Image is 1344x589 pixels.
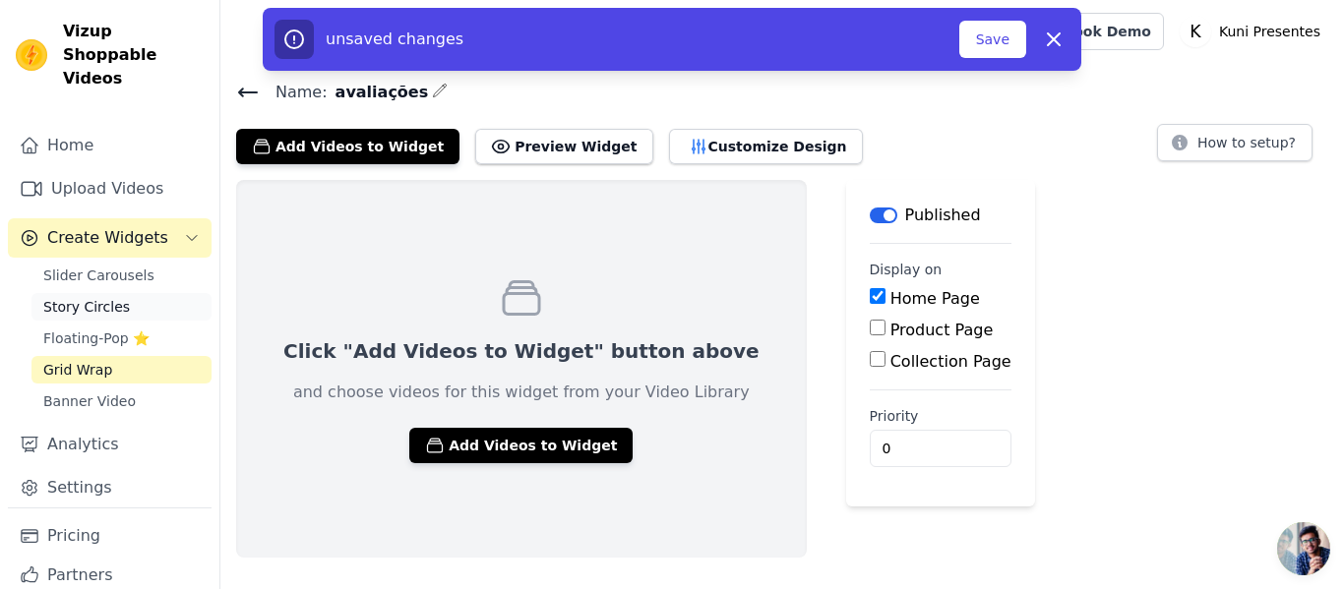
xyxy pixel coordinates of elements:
label: Home Page [890,289,980,308]
button: Add Videos to Widget [409,428,633,463]
span: Name: [260,81,328,104]
div: Bate-papo aberto [1277,522,1330,575]
span: Grid Wrap [43,360,112,380]
a: Floating-Pop ⭐ [31,324,212,352]
label: Product Page [890,321,994,339]
p: and choose videos for this widget from your Video Library [293,381,750,404]
a: How to setup? [1157,138,1313,156]
span: Banner Video [43,391,136,411]
button: Add Videos to Widget [236,129,459,164]
p: Click "Add Videos to Widget" button above [283,337,760,365]
a: Upload Videos [8,169,212,208]
span: Floating-Pop ⭐ [43,328,150,348]
a: Grid Wrap [31,356,212,383]
span: Create Widgets [47,226,168,250]
span: avaliações [328,81,429,104]
button: Customize Design [669,129,863,164]
a: Settings [8,468,212,507]
span: unsaved changes [326,29,463,48]
p: Published [905,204,981,227]
button: Save [959,21,1026,58]
label: Collection Page [890,352,1011,371]
button: Preview Widget [475,129,652,164]
a: Pricing [8,516,212,556]
button: How to setup? [1157,124,1313,161]
div: Edit Name [432,79,448,105]
span: Story Circles [43,297,130,317]
a: Home [8,126,212,165]
a: Analytics [8,425,212,464]
a: Story Circles [31,293,212,321]
a: Slider Carousels [31,262,212,289]
legend: Display on [870,260,943,279]
label: Priority [870,406,1011,426]
span: Slider Carousels [43,265,154,285]
button: Create Widgets [8,218,212,258]
a: Banner Video [31,387,212,415]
